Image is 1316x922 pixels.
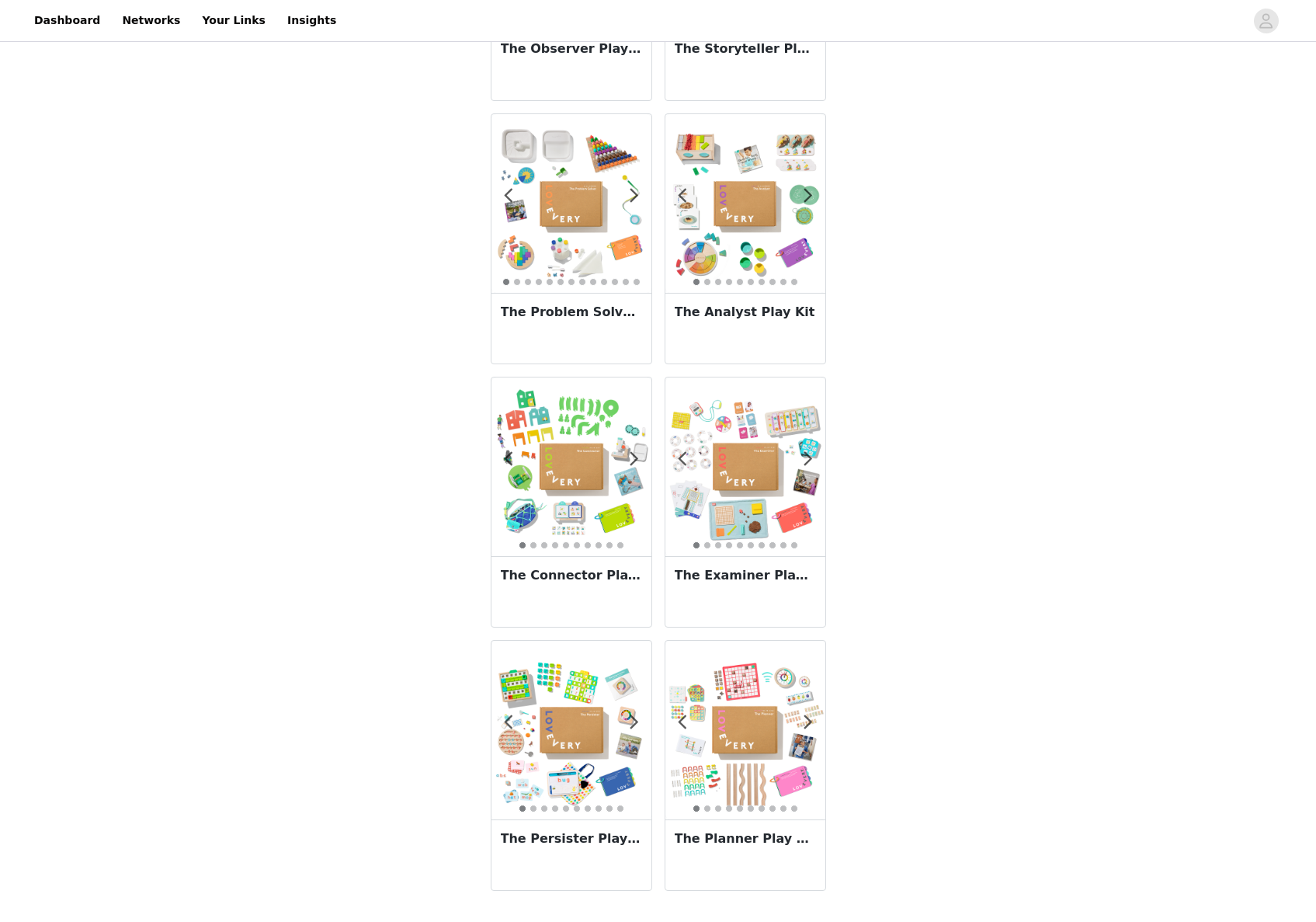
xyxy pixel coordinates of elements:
[736,541,744,549] button: 5
[780,278,787,286] button: 9
[519,541,526,549] button: 1
[747,541,755,549] button: 6
[703,278,711,286] button: 2
[703,805,711,812] button: 2
[714,805,722,812] button: 3
[530,805,537,812] button: 2
[535,278,543,286] button: 4
[606,541,613,549] button: 9
[633,278,641,286] button: 13
[693,805,700,812] button: 1
[573,541,581,549] button: 6
[589,278,597,286] button: 9
[501,830,642,848] h3: The Persister Play Kit
[736,278,744,286] button: 5
[573,805,581,812] button: 6
[790,805,798,812] button: 10
[584,805,592,812] button: 7
[578,278,586,286] button: 8
[675,40,816,58] h3: The Storyteller Play Kit
[551,541,559,549] button: 4
[595,805,602,812] button: 8
[693,278,700,286] button: 1
[675,830,816,848] h3: The Planner Play Kit
[278,3,345,38] a: Insights
[725,805,733,812] button: 4
[693,541,700,549] button: 1
[546,278,554,286] button: 5
[675,566,816,585] h3: The Examiner Play Kit
[606,805,613,812] button: 9
[747,278,755,286] button: 6
[568,278,575,286] button: 7
[725,541,733,549] button: 4
[595,541,602,549] button: 8
[675,303,816,322] h3: The Analyst Play Kit
[714,541,722,549] button: 3
[562,805,570,812] button: 5
[530,541,537,549] button: 2
[513,278,521,286] button: 2
[524,278,532,286] button: 3
[622,278,630,286] button: 12
[501,303,642,322] h3: The Problem Solver Play Kit
[736,805,744,812] button: 5
[25,3,109,38] a: Dashboard
[193,3,275,38] a: Your Links
[600,278,608,286] button: 10
[540,805,548,812] button: 3
[780,805,787,812] button: 9
[758,541,766,549] button: 7
[519,805,526,812] button: 1
[790,541,798,549] button: 10
[725,278,733,286] button: 4
[769,805,776,812] button: 8
[758,805,766,812] button: 7
[769,541,776,549] button: 8
[584,541,592,549] button: 7
[113,3,189,38] a: Networks
[790,278,798,286] button: 10
[551,805,559,812] button: 4
[562,541,570,549] button: 5
[703,541,711,549] button: 2
[758,278,766,286] button: 7
[1259,9,1273,33] div: avatar
[501,566,642,585] h3: The Connector Play Kit
[747,805,755,812] button: 6
[616,541,624,549] button: 10
[611,278,619,286] button: 11
[714,278,722,286] button: 3
[501,40,642,58] h3: The Observer Play Kit
[540,541,548,549] button: 3
[616,805,624,812] button: 10
[557,278,564,286] button: 6
[502,278,510,286] button: 1
[780,541,787,549] button: 9
[769,278,776,286] button: 8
